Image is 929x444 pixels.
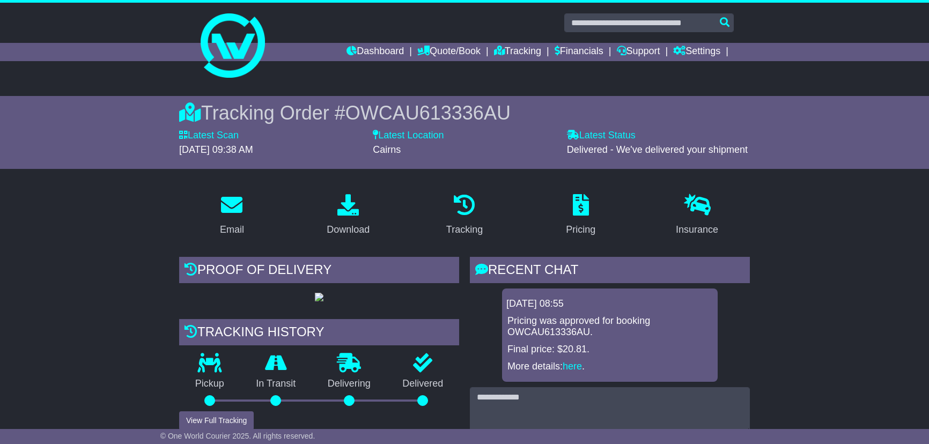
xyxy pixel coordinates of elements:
p: More details: . [507,361,712,373]
a: here [563,361,582,372]
button: View Full Tracking [179,411,254,430]
p: Delivering [312,378,387,390]
a: Tracking [494,43,541,61]
label: Latest Scan [179,130,239,142]
span: © One World Courier 2025. All rights reserved. [160,432,315,440]
span: OWCAU613336AU [345,102,511,124]
span: [DATE] 09:38 AM [179,144,253,155]
a: Support [617,43,660,61]
a: Pricing [559,190,602,241]
div: Tracking Order # [179,101,750,124]
img: GetPodImage [315,293,323,301]
a: Financials [555,43,603,61]
a: Download [320,190,377,241]
p: Delivered [387,378,460,390]
label: Latest Location [373,130,444,142]
div: Pricing [566,223,595,237]
p: Pickup [179,378,240,390]
p: Final price: $20.81. [507,344,712,356]
div: RECENT CHAT [470,257,750,286]
div: Tracking [446,223,483,237]
span: Cairns [373,144,401,155]
a: Dashboard [346,43,404,61]
label: Latest Status [567,130,636,142]
a: Quote/Book [417,43,481,61]
a: Tracking [439,190,490,241]
div: Insurance [676,223,718,237]
div: [DATE] 08:55 [506,298,713,310]
div: Tracking history [179,319,459,348]
a: Insurance [669,190,725,241]
div: Proof of Delivery [179,257,459,286]
a: Email [213,190,251,241]
div: Download [327,223,370,237]
div: Email [220,223,244,237]
p: In Transit [240,378,312,390]
a: Settings [673,43,720,61]
p: Pricing was approved for booking OWCAU613336AU. [507,315,712,338]
span: Delivered - We've delivered your shipment [567,144,748,155]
